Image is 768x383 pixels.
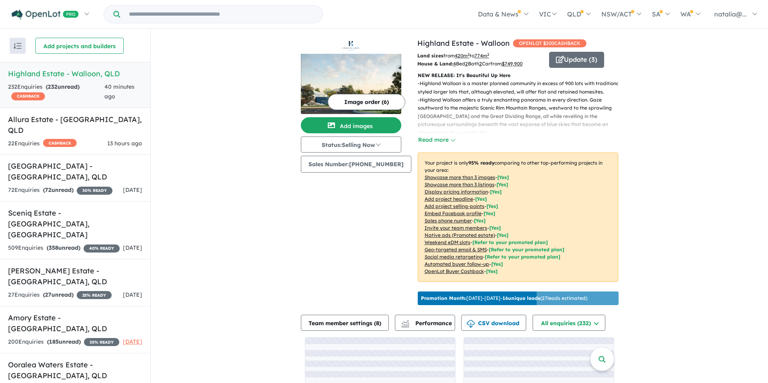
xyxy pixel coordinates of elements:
div: 72 Enquir ies [8,185,112,195]
span: 27 [45,291,51,298]
button: Add images [301,117,401,133]
span: [Refer to your promoted plan] [489,247,564,253]
p: Bed Bath Car from [417,60,543,68]
span: [Yes] [497,232,509,238]
span: [ Yes ] [490,189,502,195]
span: 358 [49,244,58,251]
a: Highland Estate - Walloon LogoHighland Estate - Walloon [301,38,401,114]
img: download icon [467,320,475,328]
span: 232 [48,83,57,90]
div: 200 Enquir ies [8,337,119,347]
span: to [470,53,489,59]
div: 509 Enquir ies [8,243,120,253]
p: NEW RELEASE: It's Beautiful Up Here [418,71,618,79]
b: Land sizes [417,53,443,59]
span: [ Yes ] [496,181,508,187]
u: Embed Facebook profile [425,210,482,216]
span: OPENLOT $ 200 CASHBACK [513,39,586,47]
strong: ( unread) [43,291,74,298]
span: CASHBACK [11,92,45,100]
strong: ( unread) [47,338,81,345]
span: [Yes] [491,261,503,267]
h5: [GEOGRAPHIC_DATA] - [GEOGRAPHIC_DATA] , QLD [8,161,142,182]
span: 72 [45,186,51,194]
u: Add project headline [425,196,473,202]
b: 16 unique leads [502,295,540,301]
img: Highland Estate - Walloon Logo [304,41,398,51]
p: Your project is only comparing to other top-performing projects in your area: - - - - - - - - - -... [418,153,618,282]
span: [DATE] [123,291,142,298]
span: [ Yes ] [486,203,498,209]
p: - Highland Walloon offers a truly enchanting panorama in every direction. Gaze southward to the m... [418,96,625,137]
span: 35 % READY [84,338,119,346]
img: Highland Estate - Walloon [301,54,401,114]
span: 40 % READY [84,244,120,253]
strong: ( unread) [46,83,80,90]
span: [DATE] [123,338,142,345]
img: sort.svg [14,43,22,49]
u: Social media retargeting [425,254,483,260]
div: 22 Enquir ies [8,139,77,149]
span: [ Yes ] [474,218,486,224]
button: CSV download [461,315,526,331]
u: Showcase more than 3 images [425,174,495,180]
a: Highland Estate - Walloon [417,39,510,48]
button: Sales Number:[PHONE_NUMBER] [301,156,411,173]
span: [ Yes ] [497,174,509,180]
button: Image order (6) [328,94,405,110]
h5: Highland Estate - Walloon , QLD [8,68,142,79]
b: House & Land: [417,61,453,67]
p: from [417,52,543,60]
span: 185 [49,338,59,345]
div: 232 Enquir ies [8,82,104,102]
span: [Refer to your promoted plan] [485,254,560,260]
u: Automated buyer follow-up [425,261,489,267]
span: [Refer to your promoted plan] [472,239,548,245]
button: Status:Selling Now [301,136,401,153]
img: bar-chart.svg [401,322,409,328]
u: Native ads (Promoted estate) [425,232,495,238]
input: Try estate name, suburb, builder or developer [122,6,321,23]
button: Team member settings (8) [301,315,389,331]
span: [DATE] [123,186,142,194]
u: 774 m [474,53,489,59]
button: Performance [395,315,455,331]
span: CASHBACK [43,139,77,147]
span: 8 [376,320,379,327]
button: Read more [418,135,455,145]
span: [DATE] [123,244,142,251]
u: Weekend eDM slots [425,239,470,245]
b: 95 % ready [468,160,494,166]
span: [ Yes ] [484,210,495,216]
button: Add projects and builders [35,38,124,54]
h5: Ooralea Waters Estate - [GEOGRAPHIC_DATA] , QLD [8,359,142,381]
u: 4 [453,61,456,67]
sup: 2 [468,52,470,57]
u: Display pricing information [425,189,488,195]
u: Invite your team members [425,225,487,231]
span: [ Yes ] [489,225,501,231]
u: Geo-targeted email & SMS [425,247,487,253]
u: Add project selling-points [425,203,484,209]
p: [DATE] - [DATE] - ( 27 leads estimated) [421,295,587,302]
span: natalia@... [714,10,747,18]
h5: Amory Estate - [GEOGRAPHIC_DATA] , QLD [8,312,142,334]
div: 27 Enquir ies [8,290,112,300]
h5: Allura Estate - [GEOGRAPHIC_DATA] , QLD [8,114,142,136]
u: 420 m [455,53,470,59]
u: Sales phone number [425,218,472,224]
span: Performance [402,320,452,327]
u: 2 [479,61,482,67]
button: Update (3) [549,52,604,68]
span: 13 hours ago [107,140,142,147]
u: 2 [465,61,468,67]
button: All enquiries (232) [533,315,605,331]
b: Promotion Month: [421,295,466,301]
h5: [PERSON_NAME] Estate - [GEOGRAPHIC_DATA] , QLD [8,265,142,287]
strong: ( unread) [43,186,74,194]
span: 30 % READY [77,187,112,195]
sup: 2 [487,52,489,57]
u: OpenLot Buyer Cashback [425,268,484,274]
u: Showcase more than 3 listings [425,181,494,187]
span: 40 minutes ago [104,83,135,100]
